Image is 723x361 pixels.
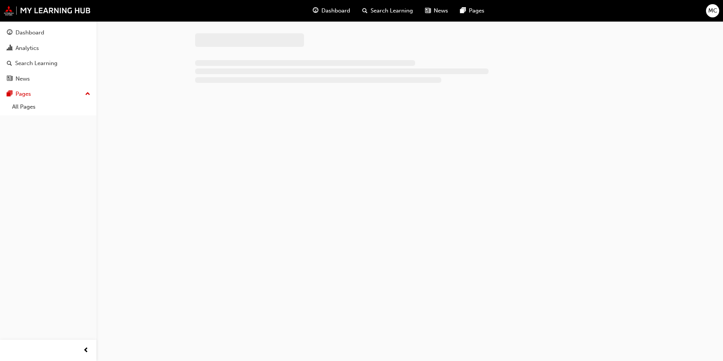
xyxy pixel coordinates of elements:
[3,26,93,40] a: Dashboard
[15,59,57,68] div: Search Learning
[7,45,12,52] span: chart-icon
[83,346,89,355] span: prev-icon
[321,6,350,15] span: Dashboard
[7,76,12,82] span: news-icon
[16,90,31,98] div: Pages
[7,60,12,67] span: search-icon
[85,89,90,99] span: up-icon
[362,6,368,16] span: search-icon
[4,6,91,16] img: mmal
[469,6,484,15] span: Pages
[454,3,490,19] a: pages-iconPages
[7,30,12,36] span: guage-icon
[434,6,448,15] span: News
[16,75,30,83] div: News
[419,3,454,19] a: news-iconNews
[708,6,717,15] span: MC
[3,41,93,55] a: Analytics
[3,24,93,87] button: DashboardAnalyticsSearch LearningNews
[3,72,93,86] a: News
[356,3,419,19] a: search-iconSearch Learning
[16,28,44,37] div: Dashboard
[313,6,318,16] span: guage-icon
[16,44,39,53] div: Analytics
[307,3,356,19] a: guage-iconDashboard
[3,87,93,101] button: Pages
[460,6,466,16] span: pages-icon
[7,91,12,98] span: pages-icon
[706,4,719,17] button: MC
[371,6,413,15] span: Search Learning
[9,101,93,113] a: All Pages
[425,6,431,16] span: news-icon
[3,56,93,70] a: Search Learning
